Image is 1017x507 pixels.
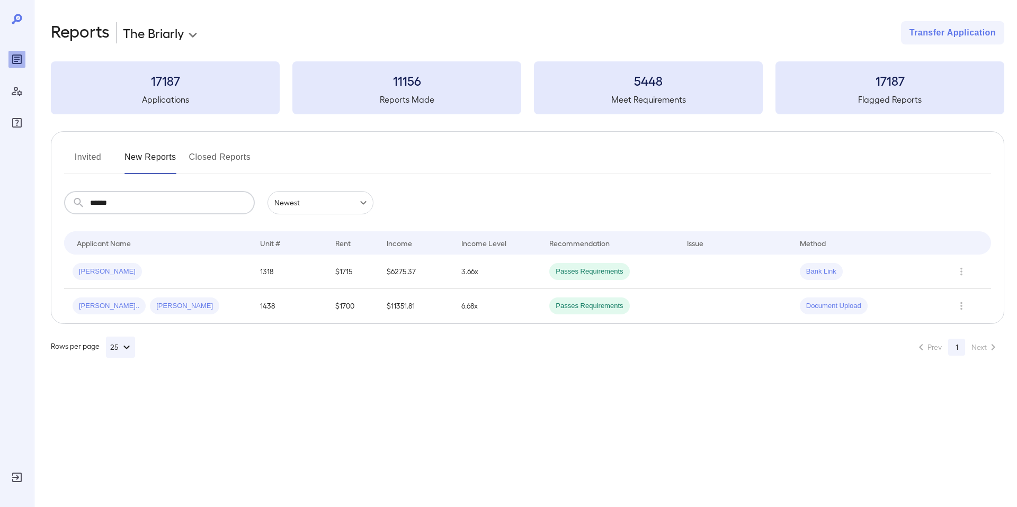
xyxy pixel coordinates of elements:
[8,114,25,131] div: FAQ
[51,61,1004,114] summary: 17187Applications11156Reports Made5448Meet Requirements17187Flagged Reports
[106,337,135,358] button: 25
[8,51,25,68] div: Reports
[73,267,142,277] span: [PERSON_NAME]
[260,237,280,249] div: Unit #
[77,237,131,249] div: Applicant Name
[387,237,412,249] div: Income
[8,83,25,99] div: Manage Users
[800,267,843,277] span: Bank Link
[461,237,506,249] div: Income Level
[292,93,521,106] h5: Reports Made
[953,263,970,280] button: Row Actions
[292,72,521,89] h3: 11156
[51,21,110,44] h2: Reports
[8,469,25,486] div: Log Out
[124,149,176,174] button: New Reports
[327,255,378,289] td: $1715
[73,301,146,311] span: [PERSON_NAME]..
[335,237,352,249] div: Rent
[775,93,1004,106] h5: Flagged Reports
[252,289,327,323] td: 1438
[800,301,868,311] span: Document Upload
[549,301,629,311] span: Passes Requirements
[534,93,763,106] h5: Meet Requirements
[123,24,184,41] p: The Briarly
[267,191,373,214] div: Newest
[775,72,1004,89] h3: 17187
[549,237,610,249] div: Recommendation
[953,297,970,314] button: Row Actions
[948,339,965,356] button: page 1
[549,267,629,277] span: Passes Requirements
[800,237,826,249] div: Method
[453,289,541,323] td: 6.68x
[910,339,1004,356] nav: pagination navigation
[64,149,112,174] button: Invited
[327,289,378,323] td: $1700
[378,255,453,289] td: $6275.37
[51,93,280,106] h5: Applications
[252,255,327,289] td: 1318
[687,237,704,249] div: Issue
[189,149,251,174] button: Closed Reports
[453,255,541,289] td: 3.66x
[150,301,219,311] span: [PERSON_NAME]
[51,72,280,89] h3: 17187
[378,289,453,323] td: $11351.81
[534,72,763,89] h3: 5448
[901,21,1004,44] button: Transfer Application
[51,337,135,358] div: Rows per page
